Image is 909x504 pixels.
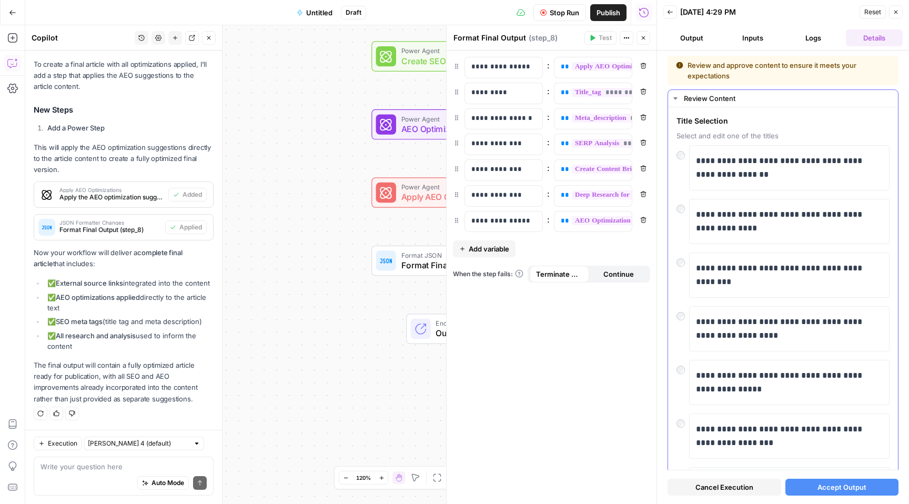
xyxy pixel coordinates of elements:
[179,223,202,232] span: Applied
[59,187,164,193] span: Apply AEO Optimizations
[356,473,371,482] span: 120%
[436,327,521,339] span: Output
[785,479,899,496] button: Accept Output
[34,142,214,175] p: This will apply the AEO optimization suggestions directly to the article content to create a full...
[346,8,361,17] span: Draft
[676,116,890,126] span: Title Selection
[676,130,890,141] span: Select and edit one of the titles
[817,482,866,492] span: Accept Output
[401,182,532,192] span: Power Agent
[371,177,567,208] div: Power AgentApply AEO OptimizationsStep 9
[401,114,532,124] span: Power Agent
[684,93,892,104] div: Review Content
[663,29,720,46] button: Output
[469,244,509,254] span: Add variable
[59,193,164,202] span: Apply the AEO optimization suggestions to create a final optimized article
[59,220,161,225] span: JSON Formatter Changes
[34,360,214,405] p: The final output will contain a fully optimized article ready for publication, with all SEO and A...
[453,33,526,43] textarea: Format Final Output
[547,136,550,148] span: :
[88,438,189,449] input: Claude Sonnet 4 (default)
[34,41,214,51] h2: Solution
[536,269,583,279] span: Terminate Workflow
[550,7,579,18] span: Stop Run
[401,46,532,56] span: Power Agent
[34,437,82,450] button: Execution
[371,314,567,344] div: EndOutput
[371,246,567,276] div: Format JSONFormat Final OutputStep 8
[56,293,140,301] strong: AEO optimizations applied
[34,104,214,117] h3: New Steps
[547,213,550,226] span: :
[59,225,161,235] span: Format Final Output (step_8)
[34,59,214,92] p: To create a final article with all optimizations applied, I'll add a step that applies the AEO su...
[603,269,634,279] span: Continue
[165,220,207,234] button: Applied
[47,124,105,132] strong: Add a Power Step
[785,29,842,46] button: Logs
[56,317,103,326] strong: SEO meta tags
[436,318,521,328] span: End
[45,330,214,351] li: ✅ used to inform the content
[32,33,132,43] div: Copilot
[290,4,339,21] button: Untitled
[584,31,617,45] button: Test
[45,278,214,288] li: ✅ integrated into the content
[590,4,627,21] button: Publish
[401,259,532,271] span: Format Final Output
[371,41,567,72] div: Power AgentCreate SEO Meta TagsStep 6
[453,269,523,279] a: When the step fails:
[668,479,781,496] button: Cancel Execution
[846,29,903,46] button: Details
[151,478,184,488] span: Auto Mode
[860,5,886,19] button: Reset
[48,439,77,448] span: Execution
[401,250,532,260] span: Format JSON
[529,33,558,43] span: ( step_8 )
[724,29,781,46] button: Inputs
[137,476,189,490] button: Auto Mode
[183,190,202,199] span: Added
[45,292,214,313] li: ✅ directly to the article text
[401,55,532,67] span: Create SEO Meta Tags
[306,7,332,18] span: Untitled
[34,247,214,269] p: Now your workflow will deliver a that includes:
[371,109,567,140] div: Power AgentAEO Optimization SuggestionsStep 7
[168,188,207,201] button: Added
[45,316,214,327] li: ✅ (title tag and meta description)
[533,4,586,21] button: Stop Run
[401,190,532,203] span: Apply AEO Optimizations
[599,33,612,43] span: Test
[864,7,881,17] span: Reset
[695,482,753,492] span: Cancel Execution
[56,279,123,287] strong: External source links
[547,59,550,72] span: :
[676,60,890,81] div: Review and approve content to ensure it meets your expectations
[668,90,898,107] button: Review Content
[56,331,136,340] strong: All research and analysis
[453,240,516,257] button: Add variable
[589,266,649,283] button: Continue
[547,85,550,97] span: :
[547,162,550,174] span: :
[547,187,550,200] span: :
[547,110,550,123] span: :
[597,7,620,18] span: Publish
[401,123,532,135] span: AEO Optimization Suggestions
